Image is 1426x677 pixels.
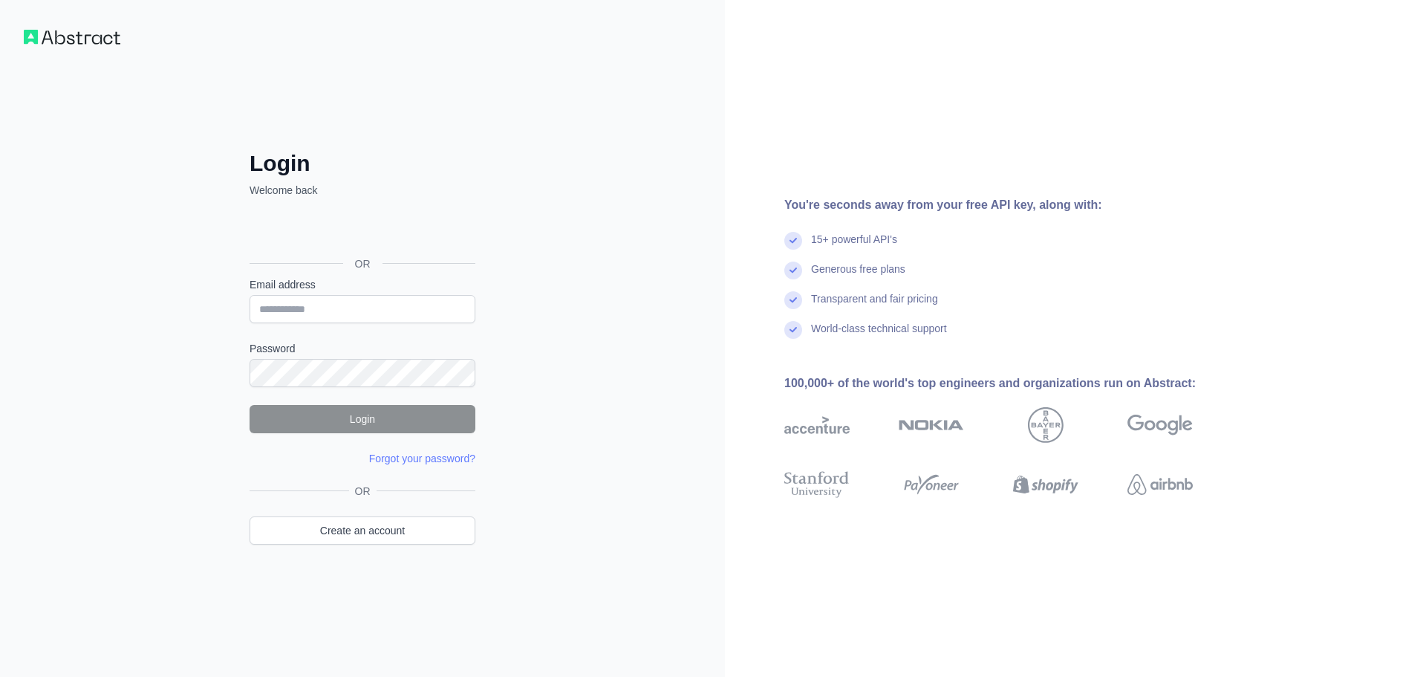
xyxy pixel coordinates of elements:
h2: Login [250,150,475,177]
label: Password [250,341,475,356]
button: Login [250,405,475,433]
a: Create an account [250,516,475,545]
img: check mark [784,262,802,279]
iframe: Sign in with Google Button [242,214,480,247]
img: nokia [899,407,964,443]
img: check mark [784,232,802,250]
div: 15+ powerful API's [811,232,897,262]
div: Generous free plans [811,262,905,291]
img: check mark [784,321,802,339]
img: payoneer [899,468,964,501]
img: Workflow [24,30,120,45]
a: Forgot your password? [369,453,475,464]
img: bayer [1028,407,1064,443]
img: check mark [784,291,802,309]
div: You're seconds away from your free API key, along with: [784,196,1240,214]
label: Email address [250,277,475,292]
img: airbnb [1127,468,1193,501]
div: 100,000+ of the world's top engineers and organizations run on Abstract: [784,375,1240,392]
img: shopify [1013,468,1078,501]
p: Welcome back [250,183,475,198]
div: World-class technical support [811,321,947,351]
span: OR [343,256,382,271]
img: stanford university [784,468,850,501]
span: OR [349,484,377,499]
img: google [1127,407,1193,443]
div: Transparent and fair pricing [811,291,938,321]
img: accenture [784,407,850,443]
